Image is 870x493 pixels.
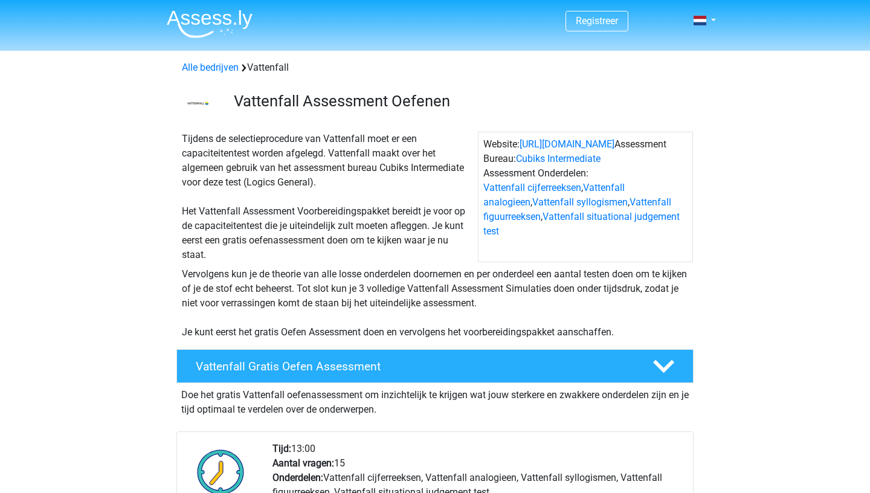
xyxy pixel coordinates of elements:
[182,62,239,73] a: Alle bedrijven
[176,383,694,417] div: Doe het gratis Vattenfall oefenassessment om inzichtelijk te krijgen wat jouw sterkere en zwakker...
[483,182,581,193] a: Vattenfall cijferreeksen
[177,60,693,75] div: Vattenfall
[167,10,253,38] img: Assessly
[234,92,684,111] h3: Vattenfall Assessment Oefenen
[272,457,334,469] b: Aantal vragen:
[196,359,633,373] h4: Vattenfall Gratis Oefen Assessment
[272,443,291,454] b: Tijd:
[172,349,698,383] a: Vattenfall Gratis Oefen Assessment
[516,153,601,164] a: Cubiks Intermediate
[177,267,693,340] div: Vervolgens kun je de theorie van alle losse onderdelen doornemen en per onderdeel een aantal test...
[177,132,478,262] div: Tijdens de selectieprocedure van Vattenfall moet er een capaciteitentest worden afgelegd. Vattenf...
[520,138,614,150] a: [URL][DOMAIN_NAME]
[272,472,323,483] b: Onderdelen:
[576,15,618,27] a: Registreer
[483,211,680,237] a: Vattenfall situational judgement test
[532,196,628,208] a: Vattenfall syllogismen
[478,132,693,262] div: Website: Assessment Bureau: Assessment Onderdelen: , , , ,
